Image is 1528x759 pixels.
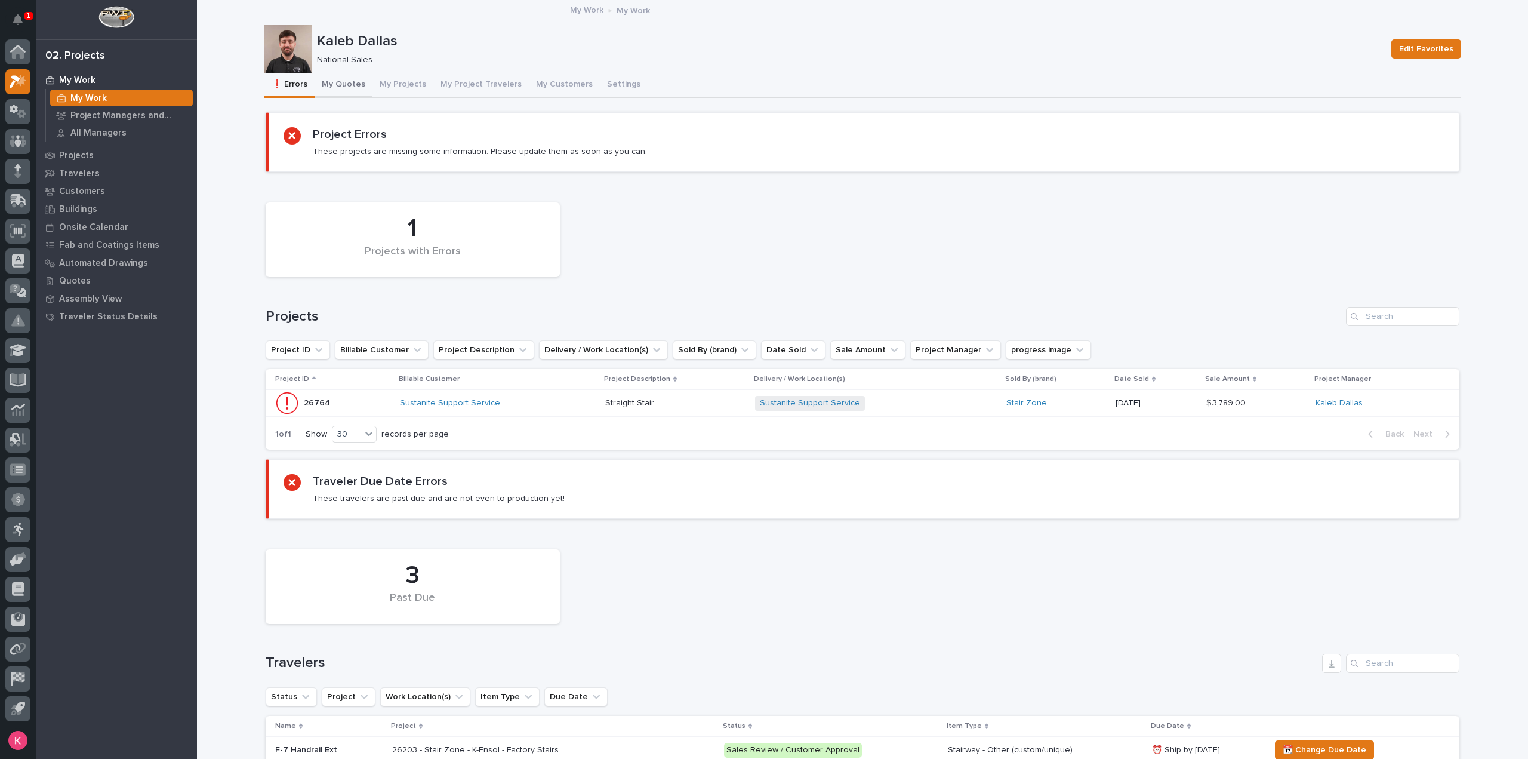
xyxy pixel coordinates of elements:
a: Project Managers and Engineers [46,107,197,124]
h2: Project Errors [313,127,387,142]
a: Customers [36,182,197,200]
p: records per page [381,429,449,440]
p: Item Type [947,720,982,733]
button: My Projects [372,73,433,98]
p: Travelers [59,168,100,179]
p: Quotes [59,276,91,287]
p: Assembly View [59,294,122,305]
a: Projects [36,146,197,164]
p: Due Date [1151,720,1184,733]
p: Billable Customer [399,373,460,386]
span: Next [1413,429,1440,440]
button: progress image [1006,340,1091,359]
p: Project Description [604,373,670,386]
span: 📆 Change Due Date [1283,743,1366,757]
p: Projects [59,150,94,161]
div: Past Due [286,592,540,617]
p: Automated Drawings [59,258,148,269]
button: Project Manager [910,340,1001,359]
a: My Work [570,2,603,16]
button: Status [266,687,317,706]
p: F-7 Handrail Ext [275,745,383,755]
p: My Work [617,3,650,16]
p: Project [391,720,416,733]
p: Stairway - Other (custom/unique) [948,745,1142,755]
span: Edit Favorites [1399,42,1453,56]
button: My Quotes [315,73,372,98]
button: Project [322,687,375,706]
button: Next [1409,429,1459,440]
input: Search [1346,654,1459,673]
p: My Work [70,93,107,104]
p: Name [275,720,296,733]
p: National Sales [317,55,1377,65]
button: Project Description [433,340,534,359]
p: [DATE] [1116,398,1197,408]
p: ⏰ Ship by [DATE] [1152,745,1261,755]
tr: 2676426764 Sustanite Support Service Straight StairStraight Stair Sustanite Support Service Stair... [266,390,1459,417]
div: 02. Projects [45,50,105,63]
p: My Work [59,75,95,86]
input: Search [1346,307,1459,326]
button: Settings [600,73,648,98]
h1: Projects [266,308,1341,325]
a: Buildings [36,200,197,218]
a: All Managers [46,124,197,141]
button: My Project Travelers [433,73,529,98]
a: Stair Zone [1006,398,1047,408]
p: Date Sold [1114,373,1149,386]
a: Automated Drawings [36,254,197,272]
button: Project ID [266,340,330,359]
a: Traveler Status Details [36,308,197,325]
button: Delivery / Work Location(s) [539,340,668,359]
p: Project Managers and Engineers [70,110,188,121]
button: Date Sold [761,340,825,359]
p: Kaleb Dallas [317,33,1382,50]
p: Buildings [59,204,97,215]
button: Edit Favorites [1391,39,1461,59]
button: Back [1358,429,1409,440]
a: Kaleb Dallas [1316,398,1363,408]
a: Onsite Calendar [36,218,197,236]
a: My Work [36,71,197,89]
button: Sold By (brand) [673,340,756,359]
div: 1 [286,214,540,244]
a: Fab and Coatings Items [36,236,197,254]
p: Fab and Coatings Items [59,240,159,251]
button: Item Type [475,687,540,706]
p: 1 [26,11,30,20]
button: Notifications [5,7,30,32]
div: 3 [286,561,540,591]
p: Project ID [275,373,309,386]
p: Sold By (brand) [1005,373,1056,386]
p: Delivery / Work Location(s) [754,373,845,386]
button: Work Location(s) [380,687,470,706]
div: Projects with Errors [286,245,540,271]
h2: Traveler Due Date Errors [313,474,448,488]
p: These projects are missing some information. Please update them as soon as you can. [313,146,647,157]
p: All Managers [70,128,127,139]
a: Sustanite Support Service [760,398,860,408]
span: Back [1378,429,1404,440]
h1: Travelers [266,654,1317,672]
a: Quotes [36,272,197,290]
a: Travelers [36,164,197,182]
p: These travelers are past due and are not even to production yet! [313,493,565,504]
p: $ 3,789.00 [1206,396,1248,408]
button: ❗ Errors [264,73,315,98]
p: Traveler Status Details [59,312,158,322]
button: Billable Customer [335,340,429,359]
a: Sustanite Support Service [400,398,500,408]
p: Onsite Calendar [59,222,128,233]
p: 26764 [304,396,332,408]
p: Status [723,720,745,733]
img: Workspace Logo [98,6,134,28]
p: Customers [59,186,105,197]
p: Show [306,429,327,440]
a: My Work [46,90,197,106]
p: 26203 - Stair Zone - K-Ensol - Factory Stairs [392,745,601,755]
button: My Customers [529,73,600,98]
p: Straight Stair [605,396,657,408]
